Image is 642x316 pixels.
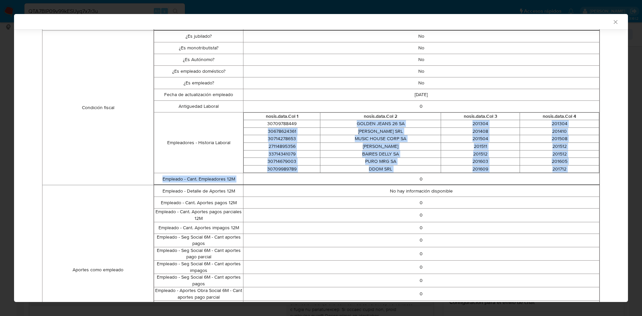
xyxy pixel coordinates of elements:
td: No [243,42,599,54]
td: No [243,77,599,89]
td: 0 [243,100,599,112]
td: 30714679003 [243,158,320,166]
td: 201304 [520,120,599,128]
td: 201408 [441,127,520,135]
td: Empleado - Detalle de Aportes 12M [154,185,243,197]
td: 30714278653 [243,135,320,143]
td: 0 [243,222,599,234]
td: Condición fiscal [42,30,154,185]
td: 201605 [520,158,599,166]
td: 0 [243,197,599,209]
td: 0 [243,274,599,287]
td: [DATE] [243,89,599,100]
td: 201504 [441,135,520,143]
td: 201512 [520,142,599,150]
td: No [243,30,599,42]
td: Empleadores - Historia Laboral [154,112,243,173]
td: 0 [243,247,599,260]
td: [PERSON_NAME] SRL [320,127,441,135]
td: 201712 [520,165,599,173]
td: ¿Es Autónomo? [154,54,243,65]
p: No hay información disponible [243,188,599,195]
td: DDOM SRL [320,165,441,173]
td: 30678624361 [243,127,320,135]
td: 201603 [441,158,520,166]
td: 201508 [520,135,599,143]
td: ¿Es empleado doméstico? [154,65,243,77]
td: 33714341079 [243,150,320,158]
td: 30709788449 [243,120,320,128]
td: 0 [243,209,599,222]
td: 0 [243,287,599,301]
td: 201512 [441,150,520,158]
td: Empleado - Seg Social 6M - Cant aportes pagos [154,234,243,247]
td: 201609 [441,165,520,173]
td: No [243,54,599,65]
td: 201511 [441,142,520,150]
td: 0 [243,173,599,185]
div: closure-recommendation-modal [14,14,628,302]
td: ¿Es jubilado? [154,30,243,42]
th: nosis.data.Col 2 [320,112,441,120]
td: Empleado - Cant. Aportes impagos 12M [154,222,243,234]
td: [PERSON_NAME] [320,142,441,150]
td: Antiguedad Laboral [154,100,243,112]
th: nosis.data.Col 1 [243,112,320,120]
td: 201512 [520,150,599,158]
th: nosis.data.Col 4 [520,112,599,120]
td: Empleado - Cant. Aportes pagos parciales 12M [154,209,243,222]
td: Empleado - Seg Social 6M - Cant aportes pago parcial [154,247,243,260]
td: MUSIC HOUSE CORP SA [320,135,441,143]
td: No [243,65,599,77]
td: 201410 [520,127,599,135]
td: ¿Es monotributista? [154,42,243,54]
td: BAIRES DELLY SA [320,150,441,158]
td: 0 [243,301,599,314]
td: GOLDEN JEANS 26 SA [320,120,441,128]
th: nosis.data.Col 3 [441,112,520,120]
td: PURO MRG SA [320,158,441,166]
td: ¿Es empleado? [154,77,243,89]
td: Empleado - Aportes Obra Social 6M - Cant aportes pago parcial [154,301,243,314]
td: 0 [243,234,599,247]
td: Empleado - Cant. Aportes pagos 12M [154,197,243,209]
td: Empleado - Aportes Obra Social 6M - Cant aportes pago parcial [154,287,243,301]
td: 27114895356 [243,142,320,150]
button: Cerrar ventana [612,19,618,25]
td: Fecha de actualización empleado [154,89,243,100]
td: 201304 [441,120,520,128]
td: Empleado - Cant. Empleadores 12M [154,173,243,185]
td: Empleado - Seg Social 6M - Cant aportes pagos [154,274,243,287]
td: Empleado - Seg Social 6M - Cant aportes impagos [154,260,243,274]
td: 0 [243,260,599,274]
td: 30709989789 [243,165,320,173]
